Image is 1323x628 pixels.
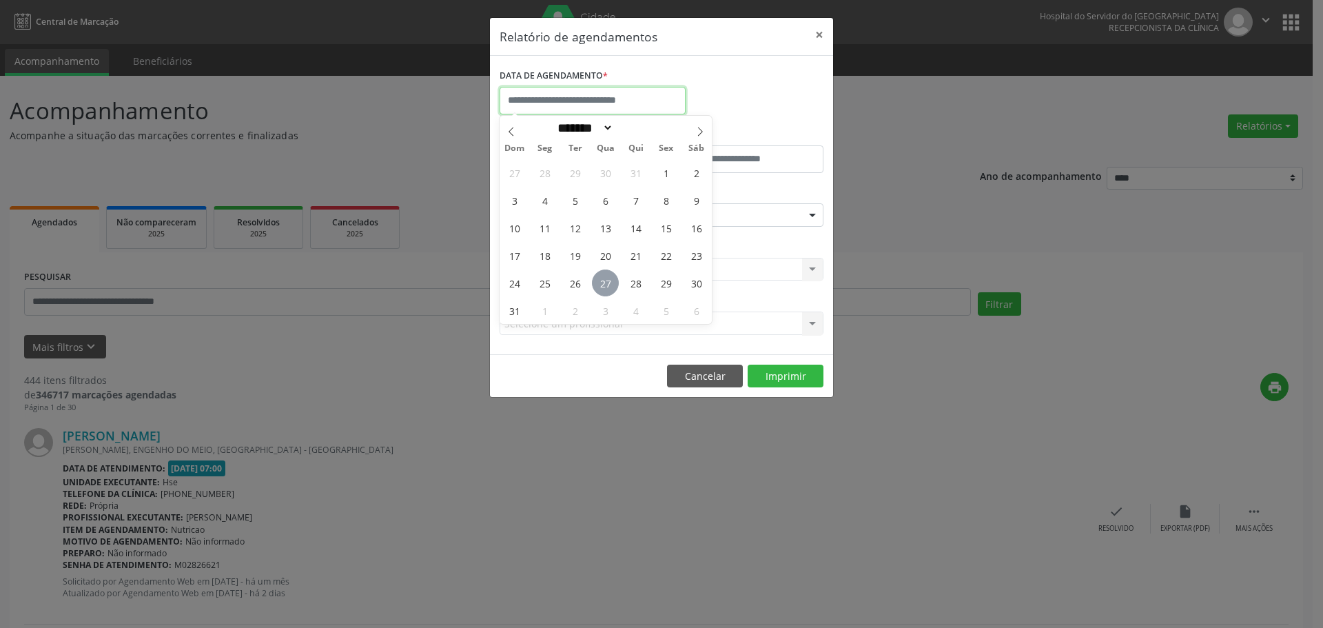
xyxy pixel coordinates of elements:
span: Qua [591,144,621,153]
label: DATA DE AGENDAMENTO [500,65,608,87]
span: Agosto 5, 2025 [562,187,588,214]
span: Agosto 31, 2025 [501,297,528,324]
span: Julho 27, 2025 [501,159,528,186]
button: Imprimir [748,365,823,388]
span: Agosto 26, 2025 [562,270,588,296]
span: Setembro 4, 2025 [622,297,649,324]
span: Agosto 14, 2025 [622,214,649,241]
span: Agosto 20, 2025 [592,242,619,269]
span: Setembro 2, 2025 [562,297,588,324]
span: Agosto 19, 2025 [562,242,588,269]
span: Agosto 30, 2025 [683,270,710,296]
span: Agosto 13, 2025 [592,214,619,241]
span: Agosto 3, 2025 [501,187,528,214]
span: Agosto 25, 2025 [531,270,558,296]
input: Year [613,121,659,135]
span: Agosto 12, 2025 [562,214,588,241]
span: Agosto 15, 2025 [653,214,679,241]
span: Julho 29, 2025 [562,159,588,186]
span: Agosto 2, 2025 [683,159,710,186]
span: Dom [500,144,530,153]
span: Agosto 21, 2025 [622,242,649,269]
span: Agosto 7, 2025 [622,187,649,214]
span: Seg [530,144,560,153]
button: Close [806,18,833,52]
span: Setembro 5, 2025 [653,297,679,324]
span: Ter [560,144,591,153]
span: Agosto 29, 2025 [653,270,679,296]
span: Agosto 18, 2025 [531,242,558,269]
span: Julho 31, 2025 [622,159,649,186]
span: Agosto 22, 2025 [653,242,679,269]
span: Agosto 1, 2025 [653,159,679,186]
span: Agosto 9, 2025 [683,187,710,214]
span: Agosto 4, 2025 [531,187,558,214]
span: Agosto 24, 2025 [501,270,528,296]
span: Agosto 28, 2025 [622,270,649,296]
label: ATÉ [665,124,823,145]
span: Agosto 11, 2025 [531,214,558,241]
span: Julho 28, 2025 [531,159,558,186]
span: Agosto 17, 2025 [501,242,528,269]
span: Setembro 1, 2025 [531,297,558,324]
span: Agosto 8, 2025 [653,187,679,214]
h5: Relatório de agendamentos [500,28,657,45]
span: Sáb [681,144,712,153]
span: Qui [621,144,651,153]
button: Cancelar [667,365,743,388]
span: Sex [651,144,681,153]
span: Setembro 3, 2025 [592,297,619,324]
span: Setembro 6, 2025 [683,297,710,324]
span: Agosto 10, 2025 [501,214,528,241]
span: Julho 30, 2025 [592,159,619,186]
span: Agosto 6, 2025 [592,187,619,214]
span: Agosto 27, 2025 [592,270,619,296]
span: Agosto 23, 2025 [683,242,710,269]
select: Month [553,121,613,135]
span: Agosto 16, 2025 [683,214,710,241]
